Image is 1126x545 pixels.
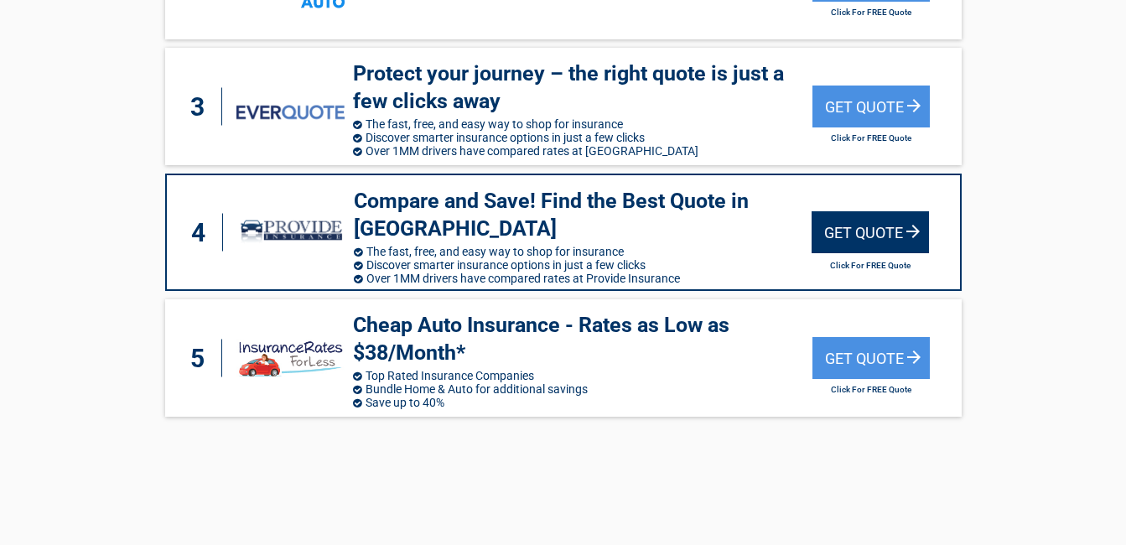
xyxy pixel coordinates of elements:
h3: Compare and Save! Find the Best Quote in [GEOGRAPHIC_DATA] [354,188,812,242]
div: 5 [182,340,222,377]
div: Get Quote [812,211,929,253]
img: everquote's logo [236,105,345,119]
li: The fast, free, and easy way to shop for insurance [354,245,812,258]
li: Discover smarter insurance options in just a few clicks [354,258,812,272]
h2: Click For FREE Quote [812,8,930,17]
li: Top Rated Insurance Companies [353,369,812,382]
li: The fast, free, and easy way to shop for insurance [353,117,812,131]
h2: Click For FREE Quote [812,385,930,394]
h2: Click For FREE Quote [812,133,930,143]
div: Get Quote [812,337,930,379]
div: 3 [182,88,222,126]
img: provide-insurance's logo [237,206,345,258]
h2: Click For FREE Quote [812,261,929,270]
li: Over 1MM drivers have compared rates at Provide Insurance [354,272,812,285]
div: Get Quote [812,86,930,127]
li: Discover smarter insurance options in just a few clicks [353,131,812,144]
li: Save up to 40% [353,396,812,409]
li: Over 1MM drivers have compared rates at [GEOGRAPHIC_DATA] [353,144,812,158]
div: 4 [184,214,224,252]
h3: Protect your journey – the right quote is just a few clicks away [353,60,812,115]
h3: Cheap Auto Insurance - Rates as Low as $38/Month* [353,312,812,366]
li: Bundle Home & Auto for additional savings [353,382,812,396]
img: insuranceratesforless's logo [236,332,345,384]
